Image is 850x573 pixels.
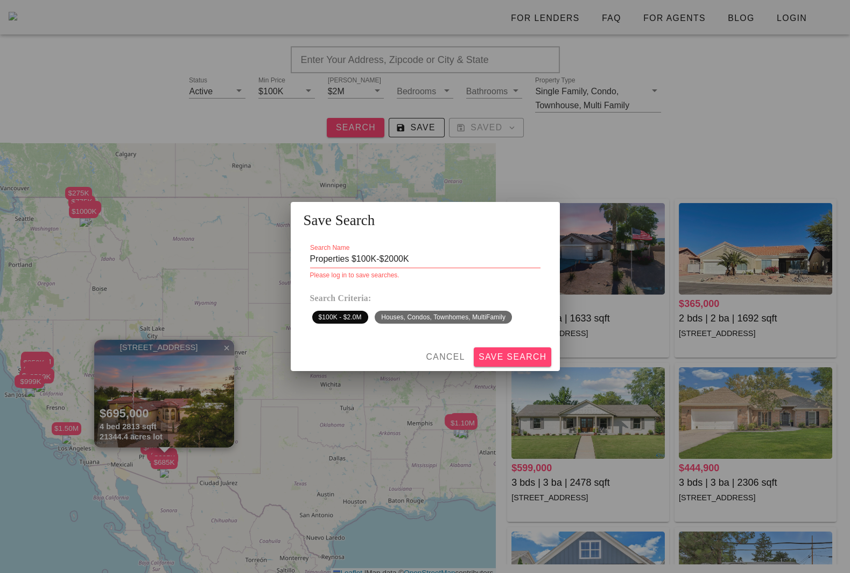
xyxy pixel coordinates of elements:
[310,294,371,303] strong: Search Criteria:
[381,311,505,324] span: Houses, Condos, Townhomes, MultiFamily
[478,352,547,362] span: Save Search
[310,244,349,252] label: Search Name
[319,311,362,324] span: $100K - $2.0M
[304,211,375,230] span: Save Search
[474,347,551,367] button: Save Search
[310,272,540,278] div: Please log in to save searches.
[421,347,469,367] button: Cancel
[425,352,465,362] span: Cancel
[796,521,850,573] iframe: Chat Widget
